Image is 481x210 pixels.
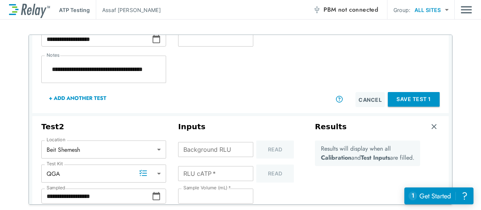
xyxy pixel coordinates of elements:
[102,6,161,14] p: Assaf [PERSON_NAME]
[47,53,59,58] label: Notes
[47,185,65,190] label: Sampled
[41,189,152,204] input: Choose date, selected date is Aug 27, 2025
[461,3,472,17] button: Main menu
[59,6,90,14] p: ATP Testing
[338,5,378,14] span: not connected
[321,153,351,162] b: Calibration
[9,2,50,18] img: LuminUltra Relay
[47,137,65,142] label: Location
[321,144,414,162] p: Results will display when all and are filled.
[324,5,378,15] span: PBM
[361,153,390,162] b: Test Inputs
[310,2,381,17] button: PBM not connected
[41,122,166,131] h3: Test 2
[183,185,231,190] label: Sample Volume (mL)
[461,3,472,17] img: Drawer Icon
[313,6,321,14] img: Offline Icon
[393,6,410,14] p: Group:
[315,122,347,131] h3: Results
[355,92,385,107] button: Cancel
[41,166,166,181] div: QGA
[41,142,166,157] div: Beit Shemesh
[41,32,152,47] input: Choose date, selected date is Aug 27, 2025
[430,123,438,130] img: Remove
[41,89,114,107] button: + Add Another Test
[388,92,440,107] button: Save Test 1
[47,161,63,166] label: Test Kit
[404,187,473,204] iframe: Resource center
[178,122,303,131] h3: Inputs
